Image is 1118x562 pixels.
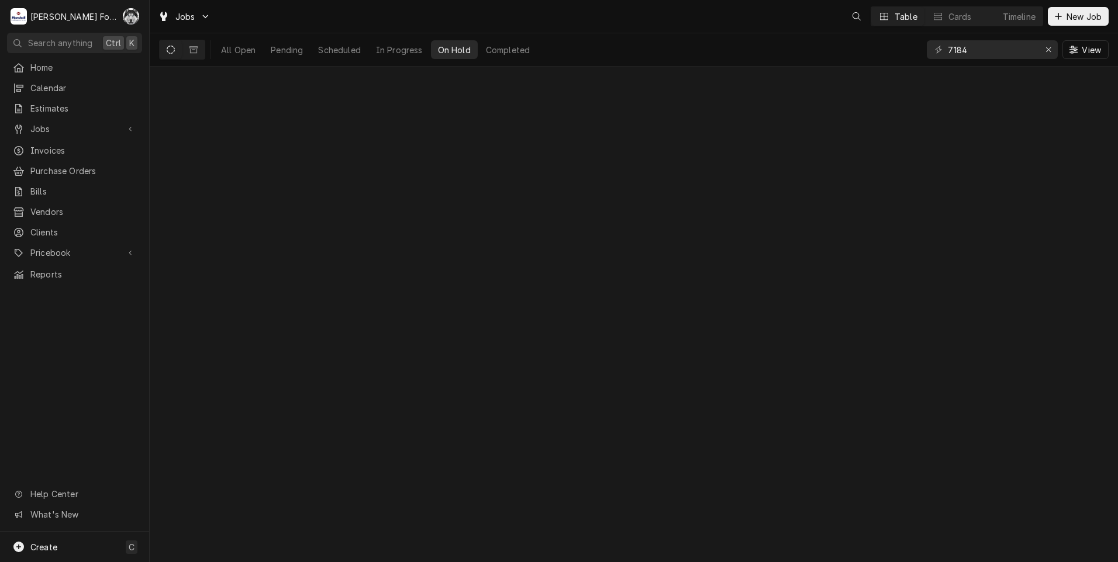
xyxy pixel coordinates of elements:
div: Cards [948,11,972,23]
span: Jobs [30,123,119,135]
div: Chris Murphy (103)'s Avatar [123,8,139,25]
div: [PERSON_NAME] Food Equipment Service [30,11,116,23]
div: Scheduled [318,44,360,56]
div: Table [895,11,917,23]
span: Home [30,61,136,74]
a: Reports [7,265,142,284]
a: Clients [7,223,142,242]
a: Go to Help Center [7,484,142,504]
span: Help Center [30,488,135,500]
button: Search anythingCtrlK [7,33,142,53]
button: Open search [847,7,866,26]
span: Calendar [30,82,136,94]
span: Purchase Orders [30,165,136,177]
a: Invoices [7,141,142,160]
a: Go to Jobs [7,119,142,138]
span: Search anything [28,37,92,49]
div: C( [123,8,139,25]
span: K [129,37,134,49]
span: New Job [1064,11,1104,23]
div: M [11,8,27,25]
span: Vendors [30,206,136,218]
a: Purchase Orders [7,161,142,181]
div: All Open [221,44,256,56]
span: Jobs [175,11,195,23]
span: Estimates [30,102,136,115]
a: Vendors [7,202,142,221]
span: Ctrl [106,37,121,49]
a: Home [7,58,142,77]
span: Invoices [30,144,136,157]
div: On Hold [438,44,471,56]
button: Erase input [1039,40,1058,59]
button: New Job [1048,7,1109,26]
span: Create [30,542,57,552]
a: Bills [7,182,142,201]
div: Pending [271,44,303,56]
a: Calendar [7,78,142,98]
span: Clients [30,226,136,238]
a: Estimates [7,99,142,118]
span: Pricebook [30,247,119,259]
input: Keyword search [948,40,1036,59]
div: Completed [486,44,530,56]
a: Go to What's New [7,505,142,524]
div: In Progress [376,44,423,56]
span: C [129,541,134,553]
span: View [1079,44,1103,56]
a: Go to Pricebook [7,243,142,262]
div: Marshall Food Equipment Service's Avatar [11,8,27,25]
button: View [1062,40,1109,59]
span: Reports [30,268,136,280]
span: Bills [30,185,136,197]
a: Go to Jobs [153,7,215,26]
span: What's New [30,508,135,521]
div: Timeline [1003,11,1036,23]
